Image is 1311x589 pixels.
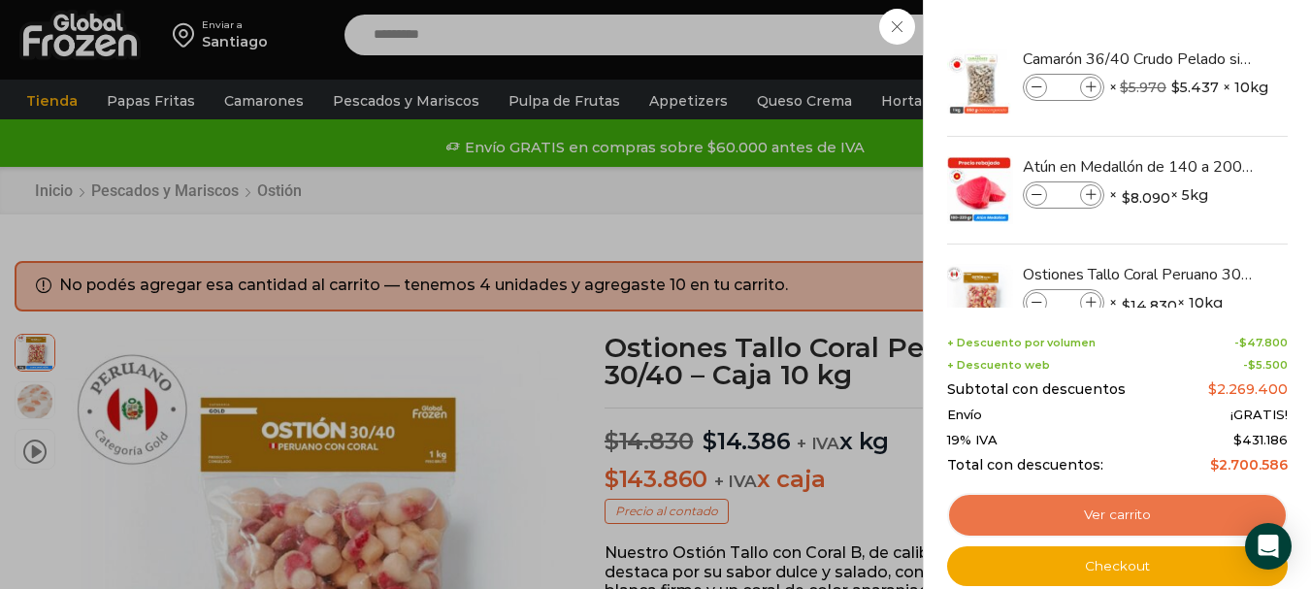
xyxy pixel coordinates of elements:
[1233,432,1242,447] span: $
[1210,456,1219,474] span: $
[947,433,998,448] span: 19% IVA
[1248,358,1288,372] bdi: 5.500
[1243,359,1288,372] span: -
[947,359,1050,372] span: + Descuento web
[1233,432,1288,447] span: 431.186
[947,493,1288,538] a: Ver carrito
[1049,77,1078,98] input: Product quantity
[1239,336,1247,349] span: $
[1171,78,1180,97] span: $
[1122,296,1177,315] bdi: 14.830
[1023,264,1254,285] a: Ostiones Tallo Coral Peruano 30/40 - Caja 10 kg
[1239,336,1288,349] bdi: 47.800
[1023,156,1254,178] a: Atún en Medallón de 140 a 200 g - Caja 5 kg
[1109,289,1223,316] span: × × 10kg
[1245,523,1292,570] div: Open Intercom Messenger
[1120,79,1129,96] span: $
[1122,188,1170,208] bdi: 8.090
[1230,408,1288,423] span: ¡GRATIS!
[947,337,1096,349] span: + Descuento por volumen
[1208,380,1217,398] span: $
[1120,79,1166,96] bdi: 5.970
[947,457,1103,474] span: Total con descuentos:
[1049,292,1078,313] input: Product quantity
[1171,78,1219,97] bdi: 5.437
[1023,49,1254,70] a: Camarón 36/40 Crudo Pelado sin Vena - Bronze - Caja 10 kg
[947,546,1288,587] a: Checkout
[1248,358,1256,372] span: $
[1109,74,1268,101] span: × × 10kg
[1234,337,1288,349] span: -
[1109,181,1208,209] span: × × 5kg
[1049,184,1078,206] input: Product quantity
[947,408,982,423] span: Envío
[1122,188,1131,208] span: $
[1208,380,1288,398] bdi: 2.269.400
[1210,456,1288,474] bdi: 2.700.586
[1122,296,1131,315] span: $
[947,381,1126,398] span: Subtotal con descuentos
